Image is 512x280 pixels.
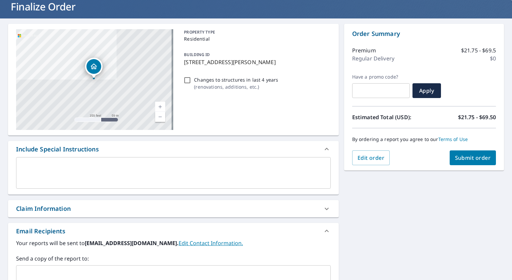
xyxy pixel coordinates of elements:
button: Submit order [450,150,496,165]
p: ( renovations, additions, etc. ) [194,83,278,90]
p: $21.75 - $69.5 [461,46,496,54]
span: Edit order [358,154,385,161]
p: $21.75 - $69.50 [458,113,496,121]
p: [STREET_ADDRESS][PERSON_NAME] [184,58,328,66]
label: Send a copy of the report to: [16,254,331,263]
div: Claim Information [16,204,71,213]
label: Your reports will be sent to [16,239,331,247]
p: Regular Delivery [352,54,394,62]
a: EditContactInfo [179,239,243,247]
p: Order Summary [352,29,496,38]
div: Claim Information [8,200,339,217]
a: Current Level 17, Zoom In [155,102,165,112]
label: Have a promo code? [352,74,410,80]
p: $0 [490,54,496,62]
a: Current Level 17, Zoom Out [155,112,165,122]
b: [EMAIL_ADDRESS][DOMAIN_NAME]. [85,239,179,247]
span: Apply [418,87,436,94]
p: Changes to structures in last 4 years [194,76,278,83]
p: Residential [184,35,328,42]
div: Email Recipients [8,223,339,239]
p: BUILDING ID [184,52,210,57]
div: Email Recipients [16,227,65,236]
div: Dropped pin, building 1, Residential property, 115 Windflower Dr Jasper, GA 30143 [85,58,103,79]
p: Premium [352,46,376,54]
p: PROPERTY TYPE [184,29,328,35]
button: Apply [412,83,441,98]
button: Edit order [352,150,390,165]
div: Include Special Instructions [16,145,99,154]
a: Terms of Use [438,136,468,142]
p: Estimated Total (USD): [352,113,424,121]
span: Submit order [455,154,491,161]
p: By ordering a report you agree to our [352,136,496,142]
div: Include Special Instructions [8,141,339,157]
